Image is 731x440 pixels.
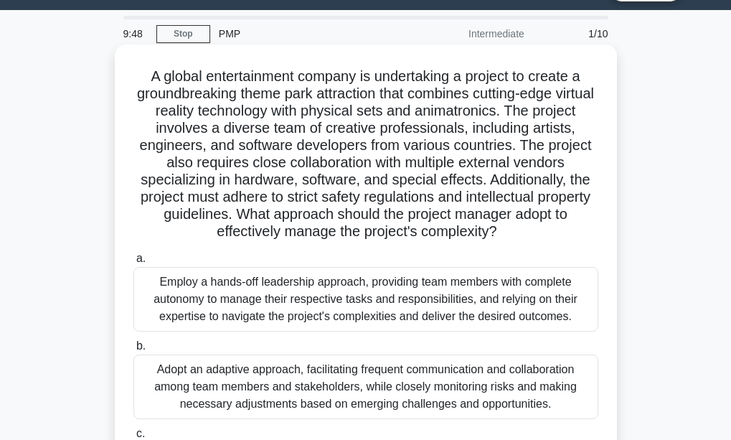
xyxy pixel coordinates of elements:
[136,252,146,264] span: a.
[133,355,598,419] div: Adopt an adaptive approach, facilitating frequent communication and collaboration among team memb...
[533,19,617,48] div: 1/10
[136,427,145,439] span: c.
[115,19,156,48] div: 9:48
[407,19,533,48] div: Intermediate
[156,25,210,43] a: Stop
[136,340,146,352] span: b.
[132,67,600,241] h5: A global entertainment company is undertaking a project to create a groundbreaking theme park att...
[210,19,407,48] div: PMP
[133,267,598,332] div: Employ a hands-off leadership approach, providing team members with complete autonomy to manage t...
